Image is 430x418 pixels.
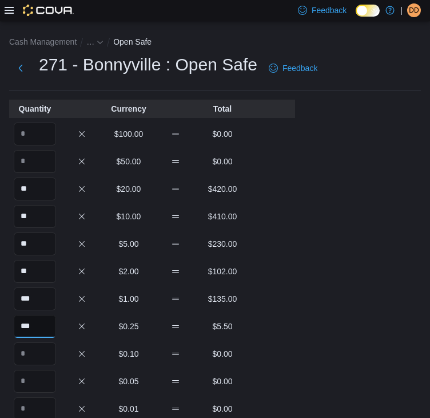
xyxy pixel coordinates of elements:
[86,37,94,46] span: See collapsed breadcrumbs
[107,128,150,140] p: $100.00
[107,266,150,277] p: $2.00
[201,403,244,415] p: $0.00
[107,348,150,360] p: $0.10
[107,103,150,115] p: Currency
[9,35,421,51] nav: An example of EuiBreadcrumbs
[201,348,244,360] p: $0.00
[312,5,347,16] span: Feedback
[14,205,56,228] input: Quantity
[107,293,150,305] p: $1.00
[14,315,56,338] input: Quantity
[107,211,150,222] p: $10.00
[107,376,150,387] p: $0.05
[201,156,244,167] p: $0.00
[86,37,103,46] button: See collapsed breadcrumbs - Clicking this button will toggle a popover dialog.
[14,178,56,200] input: Quantity
[201,128,244,140] p: $0.00
[107,183,150,195] p: $20.00
[201,321,244,332] p: $5.50
[409,3,419,17] span: DD
[9,37,77,46] button: Cash Management
[107,403,150,415] p: $0.01
[201,211,244,222] p: $410.00
[356,5,380,17] input: Dark Mode
[201,293,244,305] p: $135.00
[201,238,244,250] p: $230.00
[201,103,244,115] p: Total
[23,5,74,16] img: Cova
[14,370,56,393] input: Quantity
[201,376,244,387] p: $0.00
[282,62,317,74] span: Feedback
[107,238,150,250] p: $5.00
[107,156,150,167] p: $50.00
[107,321,150,332] p: $0.25
[201,266,244,277] p: $102.00
[14,287,56,310] input: Quantity
[14,232,56,255] input: Quantity
[14,150,56,173] input: Quantity
[264,57,322,80] a: Feedback
[9,57,32,80] button: Next
[39,53,257,76] h1: 271 - Bonnyville : Open Safe
[14,103,56,115] p: Quantity
[97,39,103,46] svg: - Clicking this button will toggle a popover dialog.
[113,37,152,46] button: Open Safe
[14,342,56,365] input: Quantity
[400,3,403,17] p: |
[407,3,421,17] div: Donna D
[201,183,244,195] p: $420.00
[14,260,56,283] input: Quantity
[14,123,56,145] input: Quantity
